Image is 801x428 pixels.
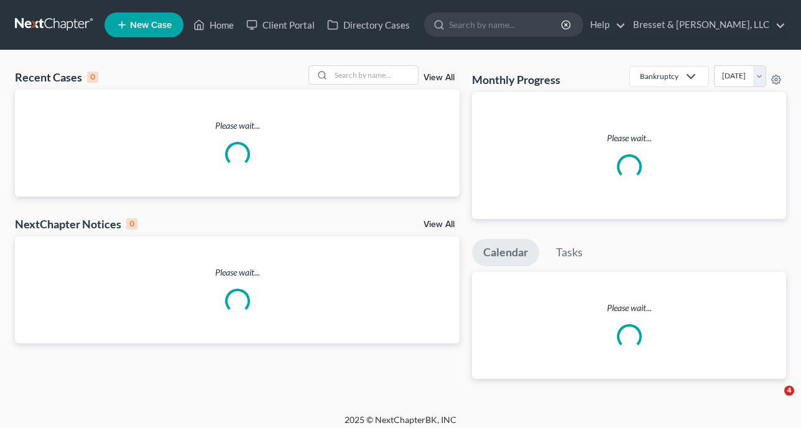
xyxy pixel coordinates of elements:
div: 0 [126,218,137,230]
div: Bankruptcy [640,71,678,81]
div: Recent Cases [15,70,98,85]
span: 4 [784,386,794,396]
iframe: Intercom live chat [759,386,789,416]
a: Calendar [472,239,539,266]
span: New Case [130,21,172,30]
p: Please wait... [482,132,776,144]
div: NextChapter Notices [15,216,137,231]
h3: Monthly Progress [472,72,560,87]
a: Client Portal [240,14,321,36]
a: Bresset & [PERSON_NAME], LLC [627,14,785,36]
a: Help [584,14,626,36]
a: View All [424,220,455,229]
a: Tasks [545,239,594,266]
input: Search by name... [331,66,418,84]
div: 0 [87,72,98,83]
p: Please wait... [472,302,786,314]
a: Directory Cases [321,14,416,36]
a: Home [187,14,240,36]
p: Please wait... [15,119,460,132]
input: Search by name... [449,13,563,36]
a: View All [424,73,455,82]
p: Please wait... [15,266,460,279]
